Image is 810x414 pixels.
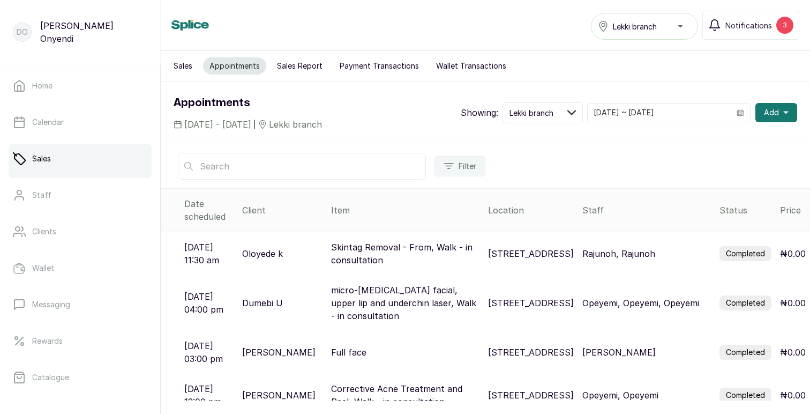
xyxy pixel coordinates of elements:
p: Showing: [461,106,498,119]
span: Notifications [725,20,772,31]
button: Wallet Transactions [430,57,513,75]
span: Filter [459,161,476,172]
button: Lekki branch [591,13,698,40]
a: Staff [9,180,152,210]
button: Appointments [203,57,266,75]
p: ₦0.00 [780,389,806,402]
span: Add [764,107,779,118]
div: Item [331,204,479,217]
a: Catalogue [9,363,152,393]
p: [DATE] 04:00 pm [184,290,234,316]
p: [DATE] 03:00 pm [184,339,234,365]
a: Wallet [9,253,152,283]
button: Sales Report [271,57,329,75]
a: Home [9,71,152,101]
input: Search [178,153,426,180]
div: Status [719,204,771,217]
button: Add [755,103,797,122]
p: [PERSON_NAME] [242,389,316,402]
a: Messaging [9,290,152,320]
div: 3 [776,17,793,34]
h1: Appointments [174,94,322,112]
p: Opeyemi, Opeyemi, Opeyemi [582,297,699,309]
p: [STREET_ADDRESS] [488,346,574,359]
button: Lekki branch [502,102,583,123]
label: Completed [719,246,771,261]
span: [DATE] - [DATE] [184,118,251,131]
p: Oloyede k [242,247,283,260]
button: Sales [167,57,199,75]
p: [PERSON_NAME] [242,346,316,359]
p: Rajunoh, Rajunoh [582,247,655,260]
p: [STREET_ADDRESS] [488,247,574,260]
p: Wallet [32,263,54,273]
span: | [253,119,256,130]
div: Client [242,204,322,217]
p: Dumebi U [242,297,283,309]
svg: calendar [737,109,744,116]
p: Sales [32,153,51,164]
p: ₦0.00 [780,346,806,359]
input: Select date [588,103,730,122]
div: Price [780,204,806,217]
label: Completed [719,388,771,403]
div: Staff [582,204,711,217]
p: Rewards [32,336,63,346]
div: Date scheduled [184,197,234,223]
p: [DATE] 12:00 pm [184,382,234,408]
a: Clients [9,217,152,247]
p: Clients [32,226,56,237]
p: Calendar [32,117,64,128]
p: Skintag Removal - From, Walk - in consultation [331,241,479,267]
p: [STREET_ADDRESS] [488,297,574,309]
button: Filter [434,156,485,176]
p: Catalogue [32,372,69,383]
p: Staff [32,190,51,201]
label: Completed [719,345,771,360]
p: Messaging [32,299,70,310]
button: Payment Transactions [333,57,425,75]
p: ₦0.00 [780,297,806,309]
a: Calendar [9,107,152,137]
a: Sales [9,144,152,174]
p: Opeyemi, Opeyemi [582,389,658,402]
p: [STREET_ADDRESS] [488,389,574,402]
a: Rewards [9,326,152,356]
p: micro-[MEDICAL_DATA] facial, upper lip and underchin laser, Walk - in consultation [331,284,479,322]
p: [PERSON_NAME] Onyendi [40,19,147,45]
p: [PERSON_NAME] [582,346,656,359]
label: Completed [719,295,771,310]
p: ₦0.00 [780,247,806,260]
span: Lekki branch [613,21,657,32]
span: Lekki branch [509,107,553,119]
div: Location [488,204,574,217]
p: DO [17,27,28,38]
p: Full face [331,346,366,359]
p: Home [32,80,52,91]
button: Notifications3 [702,11,799,40]
span: Lekki branch [269,118,322,131]
p: Corrective Acne Treatment and Peel, Walk - in consultation [331,382,479,408]
p: [DATE] 11:30 am [184,241,234,267]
